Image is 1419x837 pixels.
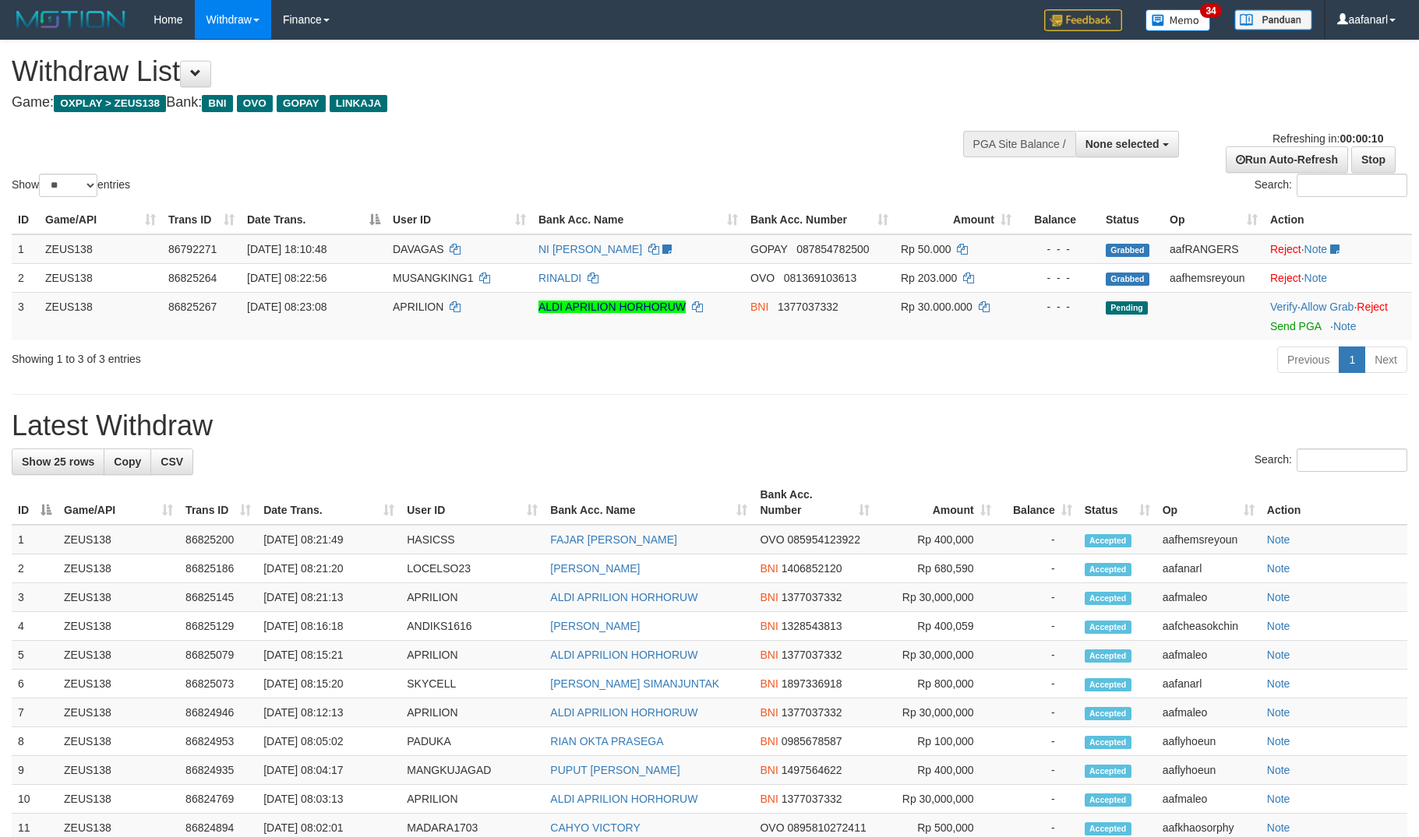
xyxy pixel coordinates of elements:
span: Accepted [1085,707,1131,720]
a: Note [1267,591,1290,603]
td: aafmaleo [1156,641,1261,670]
td: Rp 30,000,000 [876,641,997,670]
td: 86824935 [179,756,257,785]
span: 34 [1200,4,1221,18]
span: [DATE] 08:23:08 [247,301,327,313]
a: Verify [1270,301,1297,313]
span: Copy 1377037332 to clipboard [782,591,842,603]
td: [DATE] 08:12:13 [257,698,401,727]
td: PADUKA [401,727,544,756]
td: SKYCELL [401,670,544,698]
td: 86824946 [179,698,257,727]
a: Reject [1270,243,1301,255]
th: Balance [1018,206,1100,234]
span: BNI [760,591,778,603]
img: Button%20Memo.svg [1145,9,1211,31]
th: Game/API: activate to sort column ascending [58,480,179,525]
span: Rp 203.000 [901,272,957,284]
span: Show 25 rows [22,455,94,468]
a: Note [1267,620,1290,632]
a: ALDI APRILION HORHORUW [550,591,697,603]
td: - [997,698,1078,727]
td: 3 [12,583,58,612]
span: [DATE] 08:22:56 [247,272,327,284]
td: Rp 400,059 [876,612,997,641]
td: aafhemsreyoun [1163,263,1264,292]
td: ZEUS138 [58,641,179,670]
td: ZEUS138 [58,698,179,727]
td: · · [1264,292,1412,340]
span: Accepted [1085,765,1131,778]
a: Note [1267,533,1290,546]
td: 2 [12,554,58,583]
a: NI [PERSON_NAME] [538,243,642,255]
a: Note [1267,793,1290,805]
td: aafanarl [1156,670,1261,698]
td: Rp 400,000 [876,525,997,554]
a: Note [1267,649,1290,661]
td: Rp 30,000,000 [876,698,997,727]
span: LINKAJA [330,95,388,112]
td: APRILION [401,641,544,670]
td: APRILION [401,785,544,814]
th: ID [12,206,39,234]
a: CSV [150,448,193,475]
label: Search: [1255,448,1407,472]
a: Next [1364,346,1407,373]
td: 1 [12,234,39,264]
span: Accepted [1085,621,1131,634]
th: Amount: activate to sort column ascending [895,206,1018,234]
td: ZEUS138 [58,670,179,698]
h1: Latest Withdraw [12,410,1407,441]
td: 86825079 [179,641,257,670]
a: ALDI APRILION HORHORUW [550,793,697,805]
td: - [997,727,1078,756]
span: DAVAGAS [393,243,444,255]
td: aafanarl [1156,554,1261,583]
a: Run Auto-Refresh [1226,146,1348,173]
td: aafmaleo [1156,785,1261,814]
div: - - - [1024,241,1093,257]
a: Note [1333,320,1357,332]
td: Rp 30,000,000 [876,583,997,612]
td: 86825200 [179,525,257,554]
span: BNI [760,562,778,575]
a: PUPUT [PERSON_NAME] [550,764,679,776]
td: 9 [12,756,58,785]
a: Reject [1270,272,1301,284]
span: BNI [760,706,778,719]
h4: Game: Bank: [12,95,930,111]
td: aafRANGERS [1163,234,1264,264]
td: ZEUS138 [39,292,162,340]
th: Bank Acc. Name: activate to sort column ascending [532,206,744,234]
span: OVO [750,272,775,284]
h1: Withdraw List [12,56,930,87]
td: ZEUS138 [39,263,162,292]
th: Op: activate to sort column ascending [1156,480,1261,525]
td: ZEUS138 [58,583,179,612]
td: ANDIKS1616 [401,612,544,641]
span: Accepted [1085,649,1131,663]
th: User ID: activate to sort column ascending [401,480,544,525]
span: GOPAY [750,243,787,255]
th: Action [1264,206,1412,234]
td: - [997,785,1078,814]
span: Rp 50.000 [901,243,951,255]
span: Accepted [1085,736,1131,749]
span: Grabbed [1106,273,1149,286]
a: ALDI APRILION HORHORUW [538,301,686,313]
span: Copy 081369103613 to clipboard [784,272,856,284]
td: - [997,612,1078,641]
a: Note [1267,706,1290,719]
span: 86825264 [168,272,217,284]
span: Rp 30.000.000 [901,301,972,313]
span: None selected [1085,138,1160,150]
td: [DATE] 08:21:49 [257,525,401,554]
span: GOPAY [277,95,326,112]
span: OXPLAY > ZEUS138 [54,95,166,112]
td: 86825129 [179,612,257,641]
td: Rp 100,000 [876,727,997,756]
a: ALDI APRILION HORHORUW [550,706,697,719]
a: Reject [1357,301,1388,313]
td: [DATE] 08:21:20 [257,554,401,583]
